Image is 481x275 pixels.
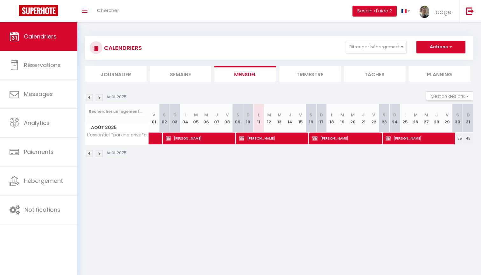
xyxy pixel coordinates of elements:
[149,104,159,133] th: 01
[86,133,150,137] span: L'essentiel *parking privé*centre-ville*
[24,177,63,185] span: Hébergement
[236,112,239,118] abbr: S
[24,90,53,98] span: Messages
[467,112,470,118] abbr: D
[24,61,61,69] span: Réservations
[24,148,54,156] span: Paiements
[383,112,386,118] abbr: S
[346,41,407,53] button: Filtrer par hébergement
[456,112,459,118] abbr: S
[379,104,389,133] th: 23
[24,32,57,40] span: Calendriers
[372,112,375,118] abbr: V
[463,104,473,133] th: 31
[327,104,337,133] th: 18
[214,66,276,82] li: Mensuel
[344,66,406,82] li: Tâches
[316,104,327,133] th: 17
[424,112,428,118] abbr: M
[452,133,463,144] div: 55
[274,104,285,133] th: 13
[446,112,449,118] abbr: V
[337,104,348,133] th: 19
[170,104,180,133] th: 03
[166,132,232,144] span: [PERSON_NAME]
[466,7,474,15] img: logout
[426,91,473,101] button: Gestion des prix
[97,7,119,14] span: Chercher
[24,206,60,214] span: Notifications
[267,112,271,118] abbr: M
[362,112,365,118] abbr: J
[173,112,177,118] abbr: D
[435,112,438,118] abbr: J
[420,6,429,18] img: ...
[289,112,291,118] abbr: J
[433,8,451,16] span: Lodge
[351,112,355,118] abbr: M
[24,119,50,127] span: Analytics
[463,133,473,144] div: 45
[358,104,369,133] th: 21
[352,6,397,17] button: Besoin d'aide ?
[348,104,358,133] th: 20
[204,112,208,118] abbr: M
[416,41,465,53] button: Actions
[180,104,191,133] th: 04
[312,132,379,144] span: [PERSON_NAME]
[191,104,201,133] th: 05
[212,104,222,133] th: 07
[279,66,341,82] li: Trimestre
[258,112,260,118] abbr: L
[340,112,344,118] abbr: M
[19,5,58,16] img: Super Booking
[201,104,212,133] th: 06
[239,132,306,144] span: [PERSON_NAME]
[85,123,149,132] span: Août 2025
[421,104,431,133] th: 27
[194,112,198,118] abbr: M
[150,66,212,82] li: Semaine
[85,66,147,82] li: Journalier
[163,112,166,118] abbr: S
[243,104,254,133] th: 10
[414,112,418,118] abbr: M
[442,104,452,133] th: 29
[409,66,471,82] li: Planning
[102,41,142,55] h3: CALENDRIERS
[226,112,229,118] abbr: V
[254,104,264,133] th: 11
[89,106,145,117] input: Rechercher un logement...
[306,104,316,133] th: 16
[386,132,452,144] span: [PERSON_NAME]
[247,112,250,118] abbr: D
[107,150,127,156] p: Août 2025
[295,104,306,133] th: 15
[233,104,243,133] th: 09
[264,104,274,133] th: 12
[299,112,302,118] abbr: V
[159,104,170,133] th: 02
[285,104,295,133] th: 14
[389,104,400,133] th: 24
[278,112,282,118] abbr: M
[400,104,410,133] th: 25
[331,112,333,118] abbr: L
[107,94,127,100] p: Août 2025
[185,112,186,118] abbr: L
[310,112,312,118] abbr: S
[410,104,421,133] th: 26
[320,112,323,118] abbr: D
[452,104,463,133] th: 30
[152,112,155,118] abbr: V
[404,112,406,118] abbr: L
[215,112,218,118] abbr: J
[431,104,442,133] th: 28
[369,104,379,133] th: 22
[393,112,396,118] abbr: D
[222,104,233,133] th: 08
